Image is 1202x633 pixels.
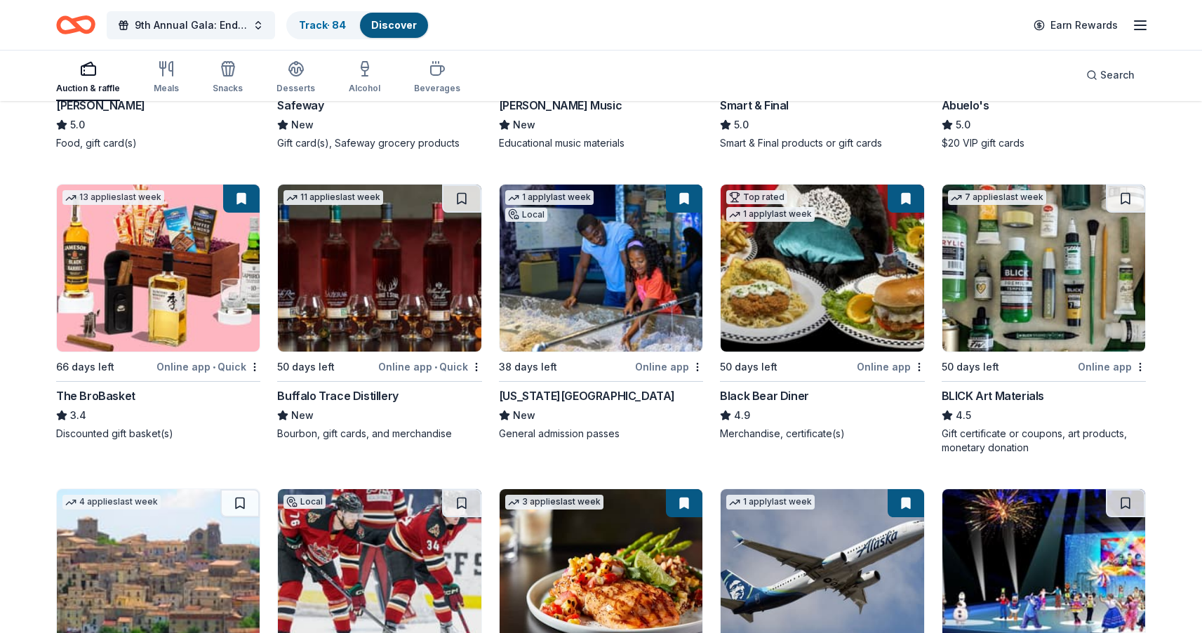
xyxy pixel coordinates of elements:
div: 1 apply last week [505,190,594,205]
div: Top rated [726,190,787,204]
div: Online app Quick [378,358,482,375]
div: 4 applies last week [62,495,161,509]
div: Smart & Final [720,97,789,114]
div: Safeway [277,97,323,114]
a: Earn Rewards [1025,13,1126,38]
img: Image for The BroBasket [57,185,260,352]
span: 5.0 [70,116,85,133]
div: Bourbon, gift cards, and merchandise [277,427,481,441]
button: Meals [154,55,179,101]
div: Online app Quick [156,358,260,375]
button: 9th Annual Gala: Enduring Hope [107,11,275,39]
span: 4.5 [956,407,971,424]
button: Snacks [213,55,243,101]
div: 7 applies last week [948,190,1046,205]
div: The BroBasket [56,387,135,404]
span: New [513,116,535,133]
div: Alcohol [349,83,380,94]
div: Buffalo Trace Distillery [277,387,398,404]
a: Image for Black Bear DinerTop rated1 applylast week50 days leftOnline appBlack Bear Diner4.9Merch... [720,184,924,441]
div: Snacks [213,83,243,94]
img: Image for Buffalo Trace Distillery [278,185,481,352]
div: Discounted gift basket(s) [56,427,260,441]
img: Image for Arizona Science Center [500,185,702,352]
div: Online app [857,358,925,375]
a: Image for Buffalo Trace Distillery11 applieslast week50 days leftOnline app•QuickBuffalo Trace Di... [277,184,481,441]
div: Educational music materials [499,136,703,150]
span: New [291,116,314,133]
a: Image for The BroBasket13 applieslast week66 days leftOnline app•QuickThe BroBasket3.4Discounted ... [56,184,260,441]
img: Image for BLICK Art Materials [942,185,1145,352]
div: Local [505,208,547,222]
div: 66 days left [56,359,114,375]
button: Alcohol [349,55,380,101]
div: 11 applies last week [283,190,383,205]
span: 4.9 [734,407,750,424]
div: Food, gift card(s) [56,136,260,150]
div: $20 VIP gift cards [942,136,1146,150]
span: • [434,361,437,373]
div: BLICK Art Materials [942,387,1044,404]
div: 50 days left [942,359,999,375]
div: Local [283,495,326,509]
span: 3.4 [70,407,86,424]
div: Online app [1078,358,1146,375]
div: 13 applies last week [62,190,164,205]
div: 1 apply last week [726,207,815,222]
div: General admission passes [499,427,703,441]
a: Image for Arizona Science Center1 applylast weekLocal38 days leftOnline app[US_STATE][GEOGRAPHIC_... [499,184,703,441]
a: Image for BLICK Art Materials7 applieslast week50 days leftOnline appBLICK Art Materials4.5Gift c... [942,184,1146,455]
div: Abuelo's [942,97,989,114]
span: New [513,407,535,424]
div: Gift certificate or coupons, art products, monetary donation [942,427,1146,455]
div: Beverages [414,83,460,94]
button: Auction & raffle [56,55,120,101]
div: Merchandise, certificate(s) [720,427,924,441]
span: 5.0 [734,116,749,133]
div: Smart & Final products or gift cards [720,136,924,150]
div: Black Bear Diner [720,387,809,404]
div: Desserts [276,83,315,94]
div: 38 days left [499,359,557,375]
span: New [291,407,314,424]
button: Track· 84Discover [286,11,429,39]
div: [PERSON_NAME] [56,97,145,114]
div: [PERSON_NAME] Music [499,97,622,114]
a: Discover [371,19,417,31]
div: Gift card(s), Safeway grocery products [277,136,481,150]
div: 3 applies last week [505,495,603,509]
div: 50 days left [720,359,777,375]
div: Auction & raffle [56,83,120,94]
button: Beverages [414,55,460,101]
div: Online app [635,358,703,375]
span: 9th Annual Gala: Enduring Hope [135,17,247,34]
span: Search [1100,67,1135,84]
div: Meals [154,83,179,94]
div: [US_STATE][GEOGRAPHIC_DATA] [499,387,675,404]
button: Desserts [276,55,315,101]
a: Track· 84 [299,19,346,31]
span: 5.0 [956,116,970,133]
button: Search [1075,61,1146,89]
div: 1 apply last week [726,495,815,509]
img: Image for Black Bear Diner [721,185,923,352]
a: Home [56,8,95,41]
div: 50 days left [277,359,335,375]
span: • [213,361,215,373]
